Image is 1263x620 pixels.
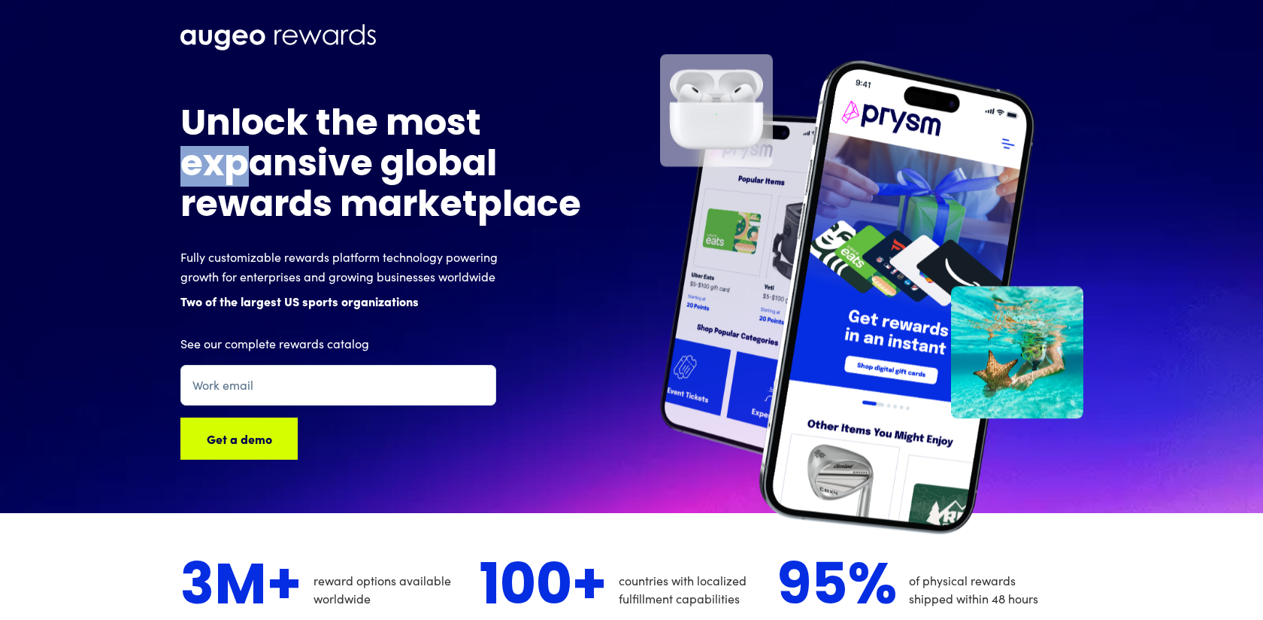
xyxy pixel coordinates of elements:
[180,365,526,460] form: Augeo Rewards | Demo Request | Landing Page
[313,571,464,607] div: reward options available worldwide
[180,292,419,316] div: Two of the largest US sports organizations
[619,571,762,607] div: countries with localized fulfillment capabilities
[180,247,526,286] p: Fully customizable rewards platform technology powering growth for enterprises and growing busine...
[180,105,586,227] h1: Unlock the most expansive global rewards marketplace
[180,333,526,353] p: See our complete rewards catalog
[909,571,1060,607] div: of physical rewards shipped within 48 hours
